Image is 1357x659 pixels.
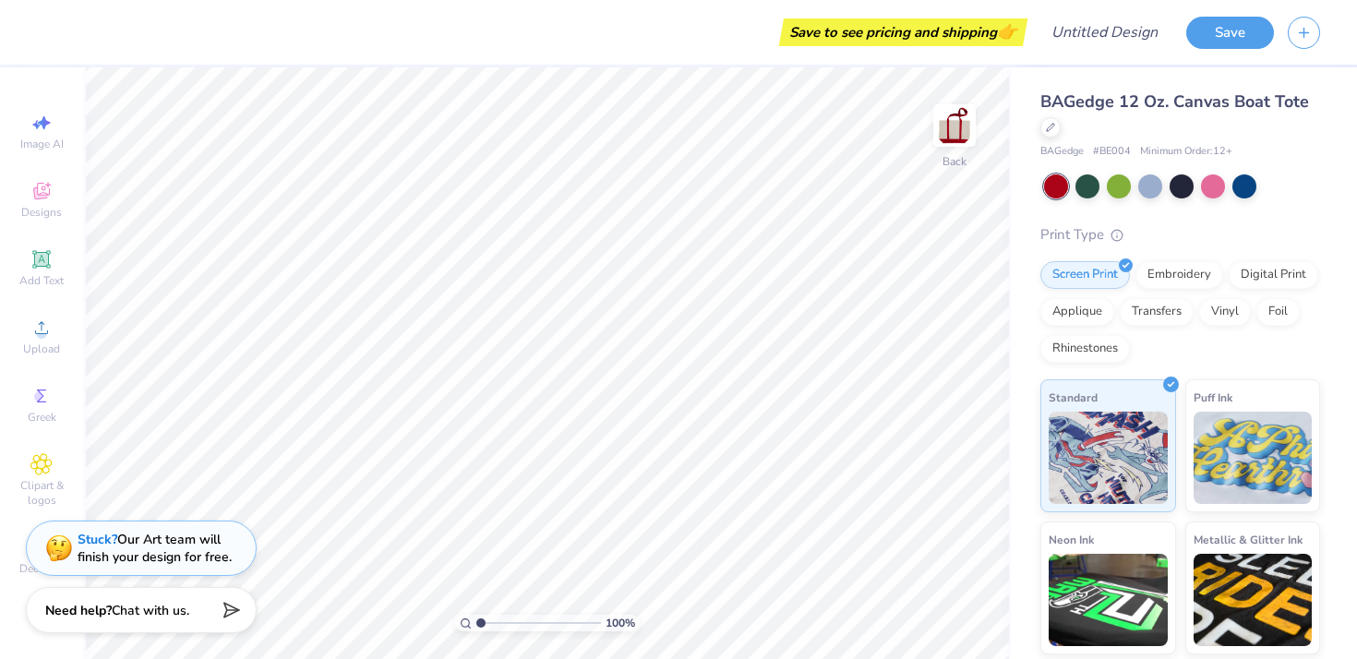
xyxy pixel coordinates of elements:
div: Save to see pricing and shipping [784,18,1023,46]
span: 👉 [997,20,1017,42]
div: Vinyl [1199,298,1251,326]
span: 100 % [606,615,635,631]
img: Back [936,107,973,144]
strong: Stuck? [78,531,117,548]
span: Upload [23,341,60,356]
span: Designs [21,205,62,220]
button: Save [1186,17,1274,49]
span: Standard [1049,388,1098,407]
div: Back [943,153,967,170]
img: Standard [1049,412,1168,504]
span: Image AI [20,137,64,151]
span: Minimum Order: 12 + [1140,144,1232,160]
span: BAGedge [1040,144,1084,160]
img: Puff Ink [1194,412,1313,504]
div: Foil [1256,298,1300,326]
span: Metallic & Glitter Ink [1194,530,1303,549]
img: Neon Ink [1049,554,1168,646]
input: Untitled Design [1037,14,1172,51]
div: Applique [1040,298,1114,326]
div: Digital Print [1229,261,1318,289]
span: BAGedge 12 Oz. Canvas Boat Tote [1040,90,1309,113]
div: Rhinestones [1040,335,1130,363]
span: Clipart & logos [9,478,74,508]
div: Our Art team will finish your design for free. [78,531,232,566]
div: Screen Print [1040,261,1130,289]
span: Add Text [19,273,64,288]
span: Decorate [19,561,64,576]
strong: Need help? [45,602,112,619]
div: Print Type [1040,224,1320,246]
span: # BE004 [1093,144,1131,160]
span: Puff Ink [1194,388,1232,407]
span: Greek [28,410,56,425]
div: Transfers [1120,298,1194,326]
span: Neon Ink [1049,530,1094,549]
div: Embroidery [1135,261,1223,289]
img: Metallic & Glitter Ink [1194,554,1313,646]
span: Chat with us. [112,602,189,619]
